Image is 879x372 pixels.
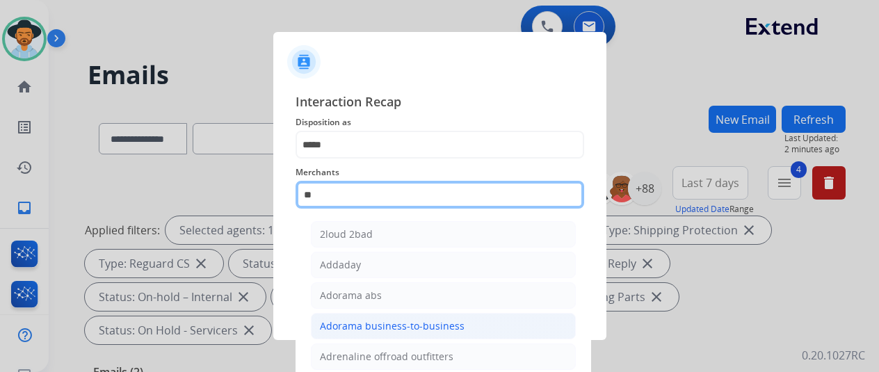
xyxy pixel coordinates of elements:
[296,92,584,114] span: Interaction Recap
[296,114,584,131] span: Disposition as
[287,45,321,79] img: contactIcon
[802,347,865,364] p: 0.20.1027RC
[320,227,373,241] div: 2loud 2bad
[320,319,465,333] div: Adorama business-to-business
[320,258,361,272] div: Addaday
[320,289,382,302] div: Adorama abs
[320,350,453,364] div: Adrenaline offroad outfitters
[296,164,584,181] span: Merchants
